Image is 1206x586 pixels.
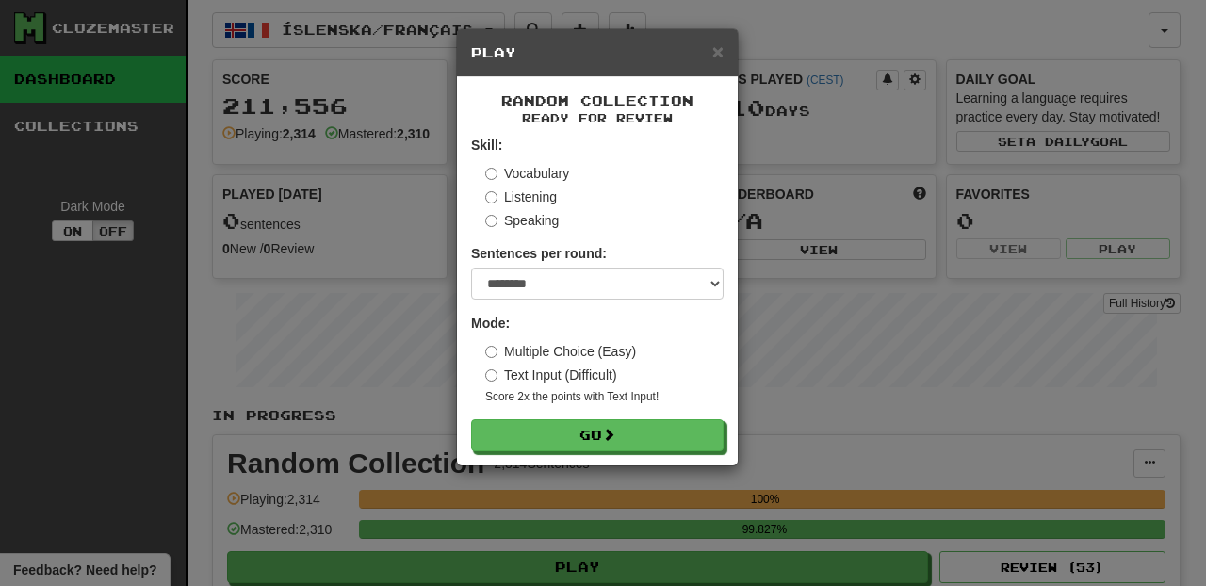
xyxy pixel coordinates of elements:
label: Text Input (Difficult) [485,366,617,384]
label: Multiple Choice (Easy) [485,342,636,361]
button: Go [471,419,724,451]
label: Sentences per round: [471,244,607,263]
label: Speaking [485,211,559,230]
small: Score 2x the points with Text Input ! [485,389,724,405]
span: × [712,41,724,62]
label: Listening [485,187,557,206]
button: Close [712,41,724,61]
strong: Mode: [471,316,510,331]
label: Vocabulary [485,164,569,183]
h5: Play [471,43,724,62]
input: Multiple Choice (Easy) [485,346,497,358]
input: Vocabulary [485,168,497,180]
strong: Skill: [471,138,502,153]
input: Listening [485,191,497,203]
input: Text Input (Difficult) [485,369,497,382]
small: Ready for Review [471,110,724,126]
input: Speaking [485,215,497,227]
span: Random Collection [501,92,693,108]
